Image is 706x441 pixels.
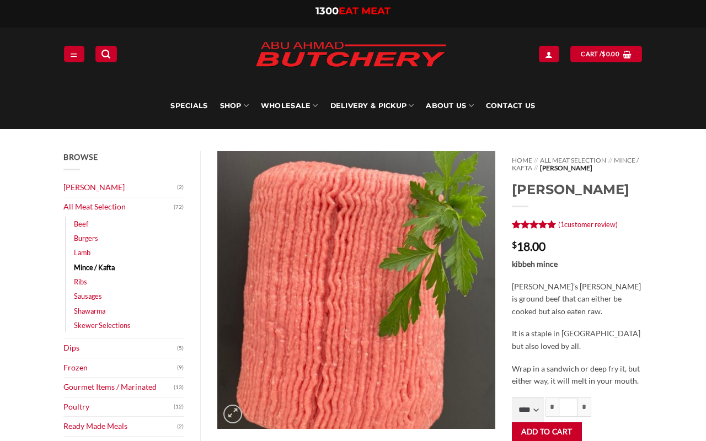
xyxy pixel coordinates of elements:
[223,405,242,423] a: Zoom
[545,397,559,417] input: Reduce quantity of Kibbeh Mince
[64,46,84,62] a: Menu
[426,83,473,129] a: About Us
[74,245,90,260] a: Lamb
[608,156,612,164] span: //
[539,46,559,62] a: Login
[63,358,177,378] a: Frozen
[95,46,116,62] a: Search
[315,5,391,17] a: 1300EAT MEAT
[177,359,184,376] span: (9)
[534,164,538,172] span: //
[220,83,249,129] a: SHOP
[174,379,184,396] span: (13)
[170,83,207,129] a: Specials
[512,239,545,253] bdi: 18.00
[578,397,591,417] input: Increase quantity of Kibbeh Mince
[512,156,532,164] a: Home
[177,418,184,435] span: (2)
[512,220,557,230] div: Rated 5 out of 5
[261,83,318,129] a: Wholesale
[512,220,517,233] span: 1
[74,304,105,318] a: Shawarma
[339,5,391,17] span: EAT MEAT
[512,327,643,352] p: It is a staple in [GEOGRAPHIC_DATA] but also loved by all.
[559,397,578,417] input: Product quantity
[63,152,98,162] span: Browse
[486,83,536,129] a: Contact Us
[74,289,102,303] a: Sausages
[217,151,495,429] img: Kibbeh Mince
[63,178,177,197] a: [PERSON_NAME]
[512,220,557,233] span: Rated out of 5 based on customer rating
[540,164,592,172] span: [PERSON_NAME]
[74,260,115,275] a: Mince / Kafta
[560,220,564,229] span: 1
[512,259,558,268] strong: kibbeh mince
[558,220,618,229] a: (1customer review)
[174,199,184,216] span: (72)
[74,217,88,231] a: Beef
[512,181,643,198] h1: [PERSON_NAME]
[63,397,174,417] a: Poultry
[63,338,177,358] a: Dips
[602,49,606,59] span: $
[512,240,517,249] span: $
[534,156,538,164] span: //
[581,49,619,59] span: Cart /
[74,318,131,332] a: Skewer Selections
[63,378,174,397] a: Gourmet Items / Marinated
[512,156,639,172] a: Mince / Kafta
[540,156,606,164] a: All Meat Selection
[74,275,87,289] a: Ribs
[246,34,456,76] img: Abu Ahmad Butchery
[74,231,98,245] a: Burgers
[512,363,643,388] p: Wrap in a sandwich or deep fry it, but either way, it will melt in your mouth.
[570,46,641,62] a: View cart
[330,83,414,129] a: Delivery & Pickup
[602,50,619,57] bdi: 0.00
[174,399,184,415] span: (12)
[63,417,177,436] a: Ready Made Meals
[177,179,184,196] span: (2)
[177,340,184,357] span: (5)
[63,197,174,217] a: All Meat Selection
[512,281,643,318] p: [PERSON_NAME]’s [PERSON_NAME] is ground beef that can either be cooked but also eaten raw.
[315,5,339,17] span: 1300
